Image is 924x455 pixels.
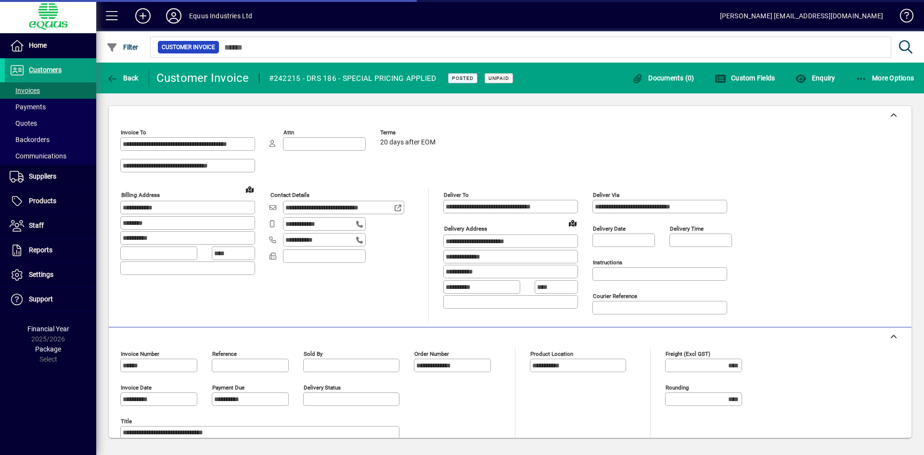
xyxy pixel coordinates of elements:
div: Equus Industries Ltd [189,8,253,24]
a: Quotes [5,115,96,131]
a: Payments [5,99,96,115]
span: Settings [29,271,53,278]
span: Documents (0) [632,74,694,82]
span: Products [29,197,56,205]
a: Products [5,189,96,213]
span: Customer Invoice [162,42,215,52]
span: Enquiry [795,74,835,82]
a: Invoices [5,82,96,99]
mat-label: Sold by [304,351,322,357]
button: Enquiry [793,69,837,87]
div: [PERSON_NAME] [EMAIL_ADDRESS][DOMAIN_NAME] [720,8,883,24]
button: Filter [104,39,141,56]
button: Back [104,69,141,87]
button: Custom Fields [712,69,778,87]
span: Back [106,74,139,82]
span: Terms [380,130,438,136]
span: Unpaid [488,75,509,81]
span: Backorders [10,136,50,143]
button: Add [128,7,158,25]
mat-label: Delivery time [670,225,704,232]
a: Knowledge Base [893,2,912,33]
mat-label: Deliver via [593,192,619,198]
mat-label: Invoice date [121,384,152,391]
a: Communications [5,148,96,164]
mat-label: Courier Reference [593,293,637,299]
mat-label: Product location [530,351,573,357]
mat-label: Invoice To [121,129,146,136]
a: Home [5,34,96,58]
a: View on map [565,215,580,231]
span: Invoices [10,87,40,94]
mat-label: Invoice number [121,351,159,357]
span: Payments [10,103,46,111]
mat-label: Freight (excl GST) [666,351,710,357]
a: Backorders [5,131,96,148]
span: Suppliers [29,172,56,180]
span: Communications [10,152,66,160]
span: Customers [29,66,62,74]
mat-label: Attn [283,129,294,136]
span: 20 days after EOM [380,139,436,146]
span: Home [29,41,47,49]
mat-label: Reference [212,351,237,357]
span: Filter [106,43,139,51]
button: More Options [853,69,917,87]
div: #242215 - DRS 186 - SPECIAL PRICING APPLIED [269,71,436,86]
a: Staff [5,214,96,238]
mat-label: Delivery status [304,384,341,391]
a: Reports [5,238,96,262]
mat-label: Delivery date [593,225,626,232]
mat-label: Deliver To [444,192,469,198]
span: Custom Fields [715,74,775,82]
mat-label: Title [121,418,132,425]
a: Settings [5,263,96,287]
mat-label: Order number [414,351,449,357]
div: Customer Invoice [156,70,249,86]
a: Support [5,287,96,312]
span: Support [29,295,53,303]
a: View on map [242,182,257,197]
span: Reports [29,246,52,254]
span: Quotes [10,119,37,127]
app-page-header-button: Back [96,69,149,87]
button: Documents (0) [629,69,697,87]
mat-label: Payment due [212,384,244,391]
mat-label: Instructions [593,259,622,266]
span: Posted [452,75,474,81]
mat-label: Rounding [666,384,689,391]
button: Profile [158,7,189,25]
span: Financial Year [27,325,69,333]
span: Staff [29,221,44,229]
span: More Options [856,74,914,82]
span: Package [35,345,61,353]
a: Suppliers [5,165,96,189]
